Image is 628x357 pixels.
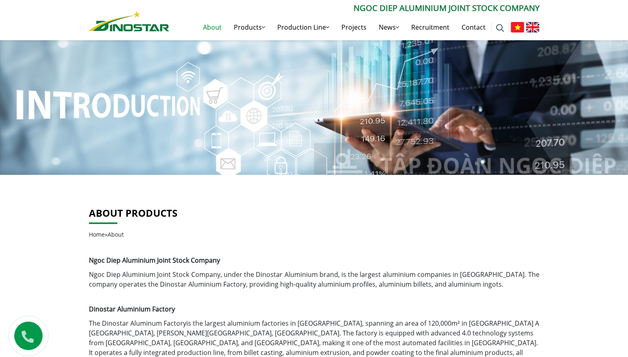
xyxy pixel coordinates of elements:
span: About [108,231,124,238]
span: » [89,231,124,238]
a: Ngoc Diep Aluminium Joint Stock Company [89,270,220,279]
a: News [373,14,405,40]
img: search [496,24,504,32]
img: Nhôm Dinostar [89,11,169,31]
img: Tiếng Việt [511,22,524,33]
a: Contact [455,14,492,40]
img: English [526,22,540,33]
a: Production Line [271,14,335,40]
a: Home [89,231,105,238]
span: Dinostar Aluminium Factory [89,305,175,313]
a: Recruitment [405,14,455,40]
a: Projects [335,14,373,40]
strong: Ngoc Diep Aluminium Joint Stock Company [89,256,220,265]
a: The Dinostar Aluminum Factory [89,319,186,328]
p: , under the Dinostar Aluminium brand, is the largest aluminium companies in [GEOGRAPHIC_DATA]. Th... [89,270,540,289]
p: Ngoc Diep Aluminium Joint Stock Company [169,2,540,14]
a: Products [228,14,271,40]
a: About [197,14,228,40]
a: About products [89,206,177,220]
